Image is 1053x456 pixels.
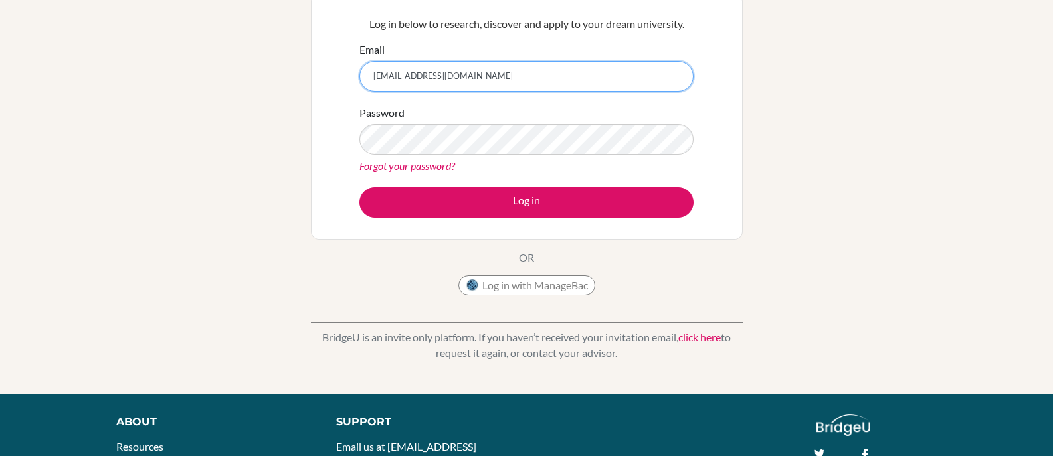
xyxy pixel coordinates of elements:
[359,105,405,121] label: Password
[116,440,163,453] a: Resources
[458,275,595,295] button: Log in with ManageBac
[359,159,455,172] a: Forgot your password?
[816,414,870,436] img: logo_white@2x-f4f0deed5e89b7ecb1c2cc34c3e3d731f90f0f143d5ea2071677605dd97b5244.png
[311,329,743,361] p: BridgeU is an invite only platform. If you haven’t received your invitation email, to request it ...
[519,250,534,266] p: OR
[678,331,721,343] a: click here
[359,42,385,58] label: Email
[116,414,306,430] div: About
[336,414,512,430] div: Support
[359,16,694,32] p: Log in below to research, discover and apply to your dream university.
[359,187,694,218] button: Log in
